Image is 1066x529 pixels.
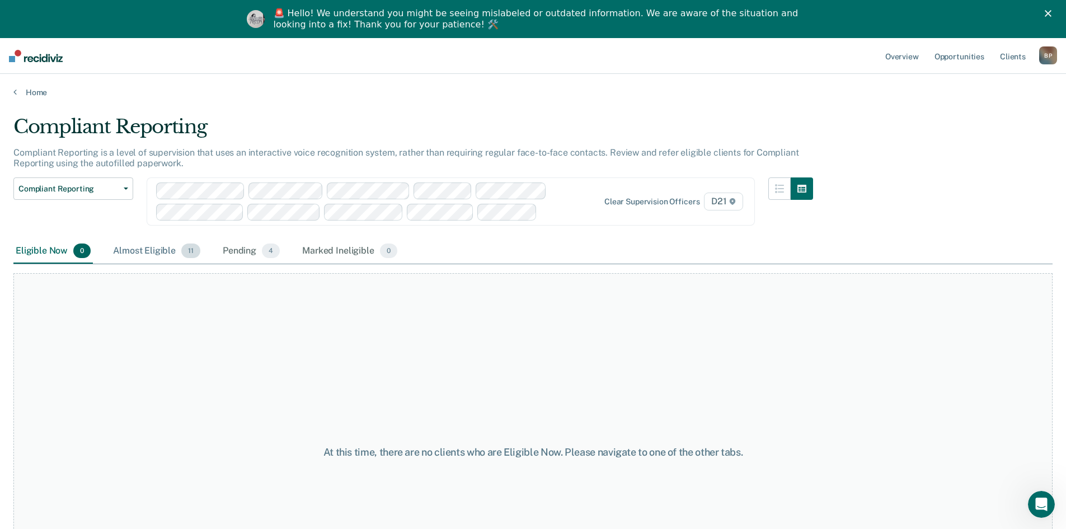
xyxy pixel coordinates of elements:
div: B P [1039,46,1057,64]
iframe: Intercom live chat [1028,491,1055,518]
div: Clear supervision officers [604,197,699,207]
a: Home [13,87,1053,97]
span: 0 [380,244,397,258]
div: Close [1045,10,1056,17]
div: Compliant Reporting [13,115,813,147]
div: Eligible Now0 [13,239,93,264]
div: Almost Eligible11 [111,239,203,264]
div: Marked Ineligible0 [300,239,400,264]
button: Compliant Reporting [13,177,133,200]
button: BP [1039,46,1057,64]
a: Clients [998,38,1028,74]
span: D21 [704,193,743,210]
div: Pending4 [220,239,282,264]
img: Recidiviz [9,50,63,62]
p: Compliant Reporting is a level of supervision that uses an interactive voice recognition system, ... [13,147,799,168]
span: Compliant Reporting [18,184,119,194]
a: Opportunities [932,38,987,74]
img: Profile image for Kim [247,10,265,28]
span: 0 [73,244,91,258]
div: At this time, there are no clients who are Eligible Now. Please navigate to one of the other tabs. [274,446,793,458]
span: 4 [262,244,280,258]
div: 🚨 Hello! We understand you might be seeing mislabeled or outdated information. We are aware of th... [274,8,802,30]
a: Overview [883,38,921,74]
span: 11 [181,244,200,258]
